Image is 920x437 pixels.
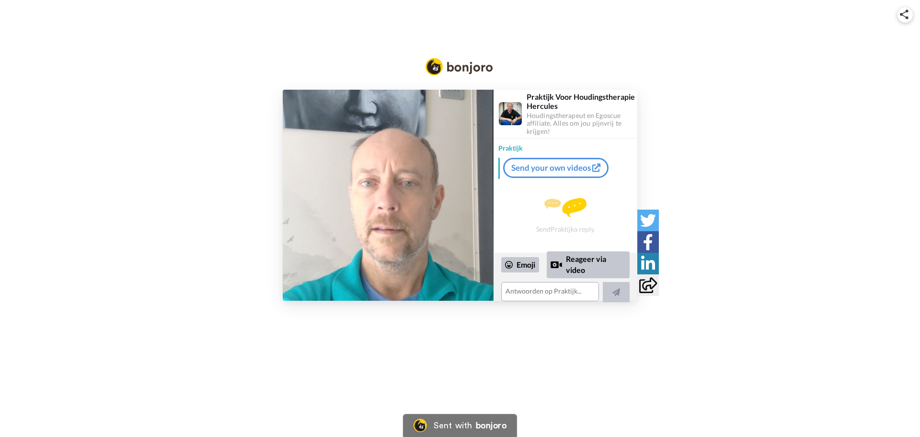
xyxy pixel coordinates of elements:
[551,259,562,271] div: Reply by Video
[494,183,637,248] div: Send Praktijk a reply.
[499,102,522,125] img: Profile Image
[425,58,493,75] img: Bonjoro Logo
[544,198,586,217] img: message.svg
[503,158,609,178] a: Send your own videos
[494,139,637,153] div: Praktijk
[547,251,630,278] div: Reageer via video
[283,90,494,301] img: 054b7636-577b-4554-9c85-a05ab6086006-thumb.jpg
[527,92,637,110] div: Praktijk Voor Houdingstherapie Hercules
[900,10,908,19] img: ic_share.svg
[527,112,637,136] div: Houdingstherapeut en Egoscue affiliate. Alles om jou pijnvrij te krijgen!
[501,257,539,272] div: Emoji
